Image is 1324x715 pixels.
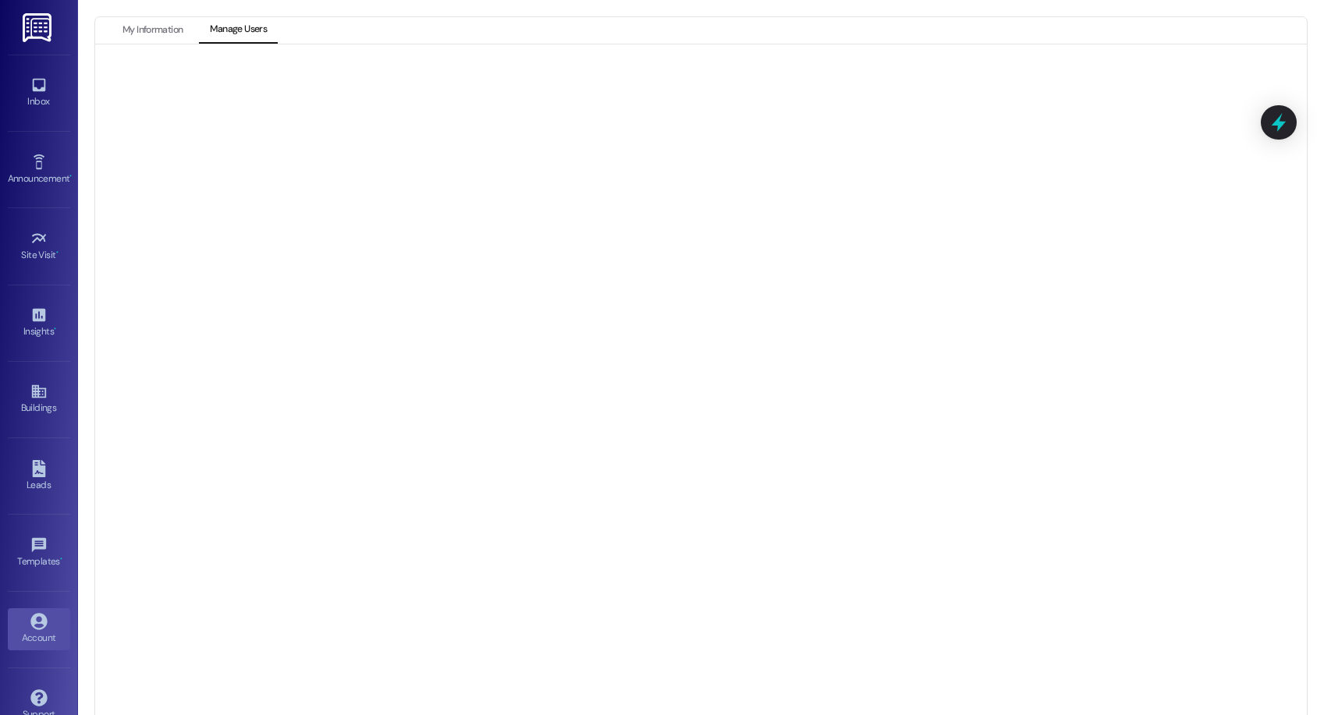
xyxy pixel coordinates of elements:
img: ResiDesk Logo [23,13,55,42]
a: Leads [8,455,70,497]
a: Insights • [8,302,70,344]
span: • [69,171,72,182]
button: My Information [112,17,193,44]
a: Site Visit • [8,225,70,267]
a: Account [8,608,70,650]
span: • [54,324,56,334]
a: Inbox [8,72,70,114]
button: Manage Users [199,17,278,44]
a: Templates • [8,532,70,574]
span: • [56,247,59,258]
span: • [60,554,62,565]
a: Buildings [8,378,70,420]
iframe: retool [127,76,1303,704]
